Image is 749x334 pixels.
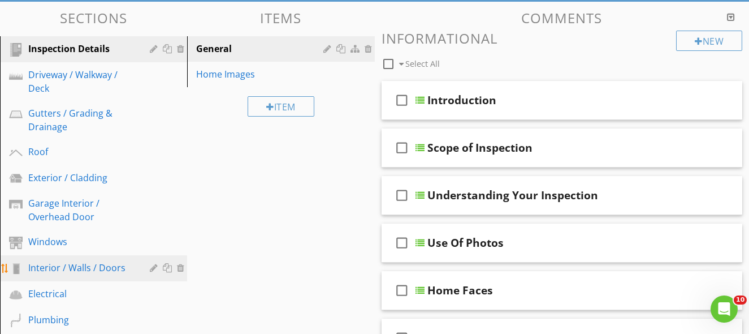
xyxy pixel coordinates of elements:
[196,67,326,81] div: Home Images
[248,96,314,117] div: Item
[28,235,133,249] div: Windows
[196,42,326,55] div: General
[427,189,598,202] div: Understanding Your Inspection
[28,68,133,95] div: Driveway / Walkway / Deck
[427,236,504,250] div: Use Of Photos
[676,31,742,51] div: New
[28,106,133,134] div: Gutters / Grading & Drainage
[393,277,411,304] i: check_box_outline_blank
[393,182,411,209] i: check_box_outline_blank
[427,141,532,155] div: Scope of Inspection
[427,93,496,107] div: Introduction
[734,296,747,305] span: 10
[393,229,411,256] i: check_box_outline_blank
[405,58,440,69] span: Select All
[28,261,133,275] div: Interior / Walls / Doors
[382,10,743,25] h3: Comments
[393,87,411,114] i: check_box_outline_blank
[28,287,133,301] div: Electrical
[393,134,411,161] i: check_box_outline_blank
[382,31,743,46] h3: Informational
[28,42,133,55] div: Inspection Details
[28,145,133,159] div: Roof
[28,171,133,185] div: Exterior / Cladding
[427,284,493,297] div: Home Faces
[28,313,133,327] div: Plumbing
[28,196,133,224] div: Garage Interior / Overhead Door
[711,296,738,323] iframe: Intercom live chat
[187,10,374,25] h3: Items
